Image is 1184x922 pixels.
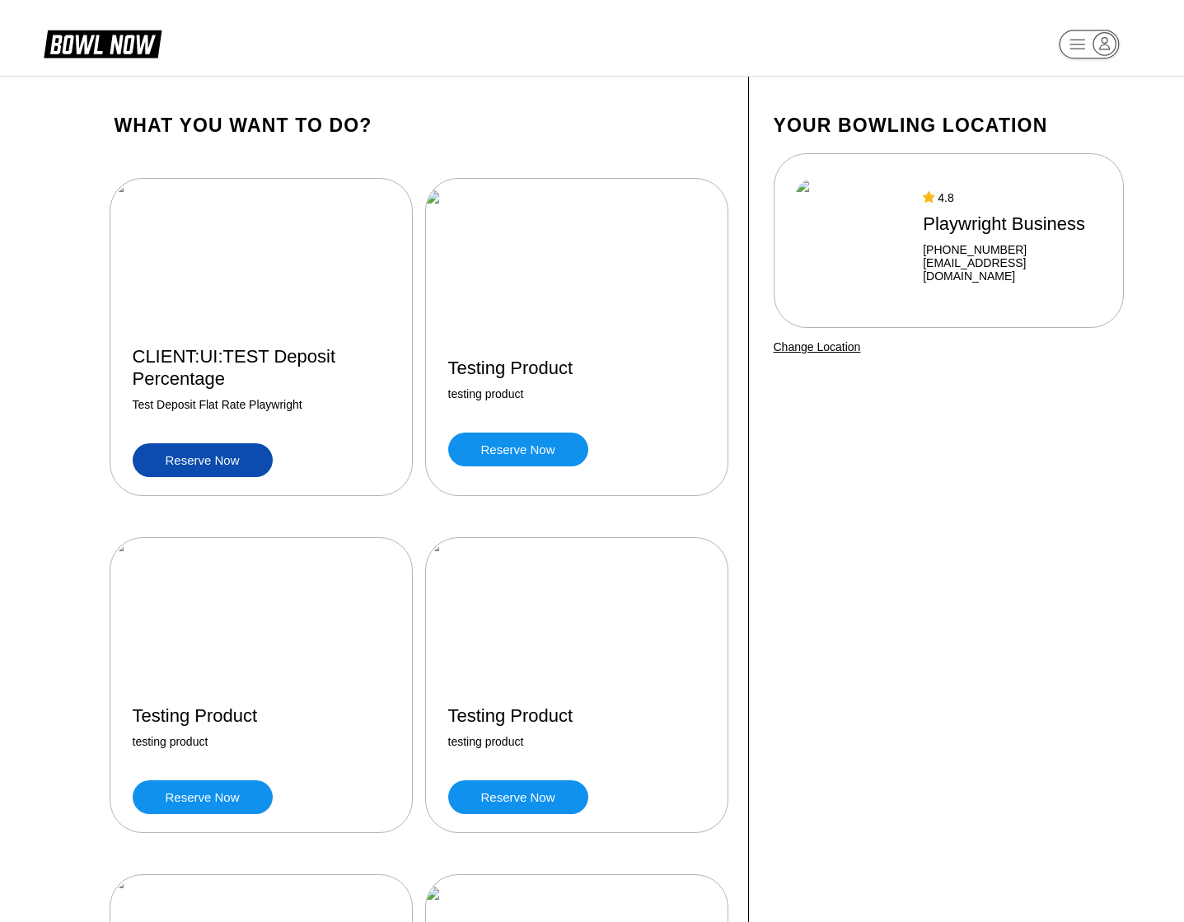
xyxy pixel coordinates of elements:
div: Testing Product [448,704,705,727]
a: Reserve now [133,443,273,477]
a: Reserve now [448,433,588,466]
img: Testing Product [426,190,729,339]
div: CLIENT:UI:TEST Deposit Percentage [133,345,390,390]
h1: Your bowling location [774,114,1124,137]
a: Reserve now [448,780,588,814]
h1: What you want to do? [115,114,723,137]
img: Testing Product [110,538,414,686]
div: [PHONE_NUMBER] [923,243,1101,256]
img: Testing Product [426,538,729,686]
img: CLIENT:UI:TEST Deposit Percentage [110,179,414,327]
div: testing product [448,735,705,764]
a: Change Location [774,340,861,353]
div: Test Deposit Flat Rate Playwright [133,398,390,427]
img: Playwright Business [796,179,909,302]
div: Playwright Business [923,213,1101,235]
a: Reserve now [133,780,273,814]
div: testing product [133,735,390,764]
a: [EMAIL_ADDRESS][DOMAIN_NAME] [923,256,1101,283]
div: 4.8 [923,191,1101,204]
div: Testing Product [448,357,705,379]
div: testing product [448,387,705,416]
div: Testing Product [133,704,390,727]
